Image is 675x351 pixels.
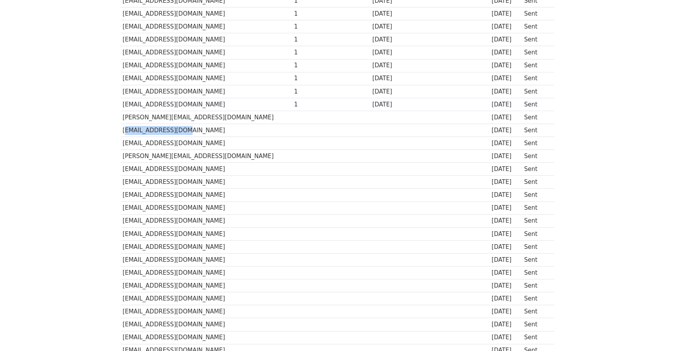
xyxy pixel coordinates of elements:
div: 1 [294,35,332,44]
div: 1 [294,61,332,70]
td: [PERSON_NAME][EMAIL_ADDRESS][DOMAIN_NAME] [121,150,292,163]
div: [DATE] [492,268,521,277]
td: Sent [522,111,550,124]
td: [EMAIL_ADDRESS][DOMAIN_NAME] [121,20,292,33]
td: Sent [522,85,550,98]
td: [EMAIL_ADDRESS][DOMAIN_NAME] [121,240,292,253]
div: [DATE] [492,100,521,109]
div: [DATE] [492,22,521,31]
td: Sent [522,20,550,33]
td: Sent [522,46,550,59]
td: Sent [522,124,550,137]
div: [DATE] [492,216,521,225]
td: Sent [522,331,550,344]
div: [DATE] [372,35,429,44]
div: [DATE] [372,74,429,83]
div: 1 [294,22,332,31]
div: 1 [294,9,332,18]
div: [DATE] [492,178,521,187]
td: Sent [522,176,550,189]
div: [DATE] [492,35,521,44]
td: [EMAIL_ADDRESS][DOMAIN_NAME] [121,163,292,176]
td: [EMAIL_ADDRESS][DOMAIN_NAME] [121,202,292,214]
td: [PERSON_NAME][EMAIL_ADDRESS][DOMAIN_NAME] [121,111,292,124]
td: Sent [522,72,550,85]
div: [DATE] [492,165,521,174]
td: [EMAIL_ADDRESS][DOMAIN_NAME] [121,33,292,46]
td: Sent [522,150,550,163]
td: [EMAIL_ADDRESS][DOMAIN_NAME] [121,214,292,227]
td: [EMAIL_ADDRESS][DOMAIN_NAME] [121,59,292,72]
div: [DATE] [372,48,429,57]
div: [DATE] [492,230,521,239]
td: Sent [522,240,550,253]
div: [DATE] [492,74,521,83]
div: [DATE] [492,281,521,290]
div: [DATE] [492,61,521,70]
td: Sent [522,59,550,72]
td: [EMAIL_ADDRESS][DOMAIN_NAME] [121,46,292,59]
div: [DATE] [492,139,521,148]
div: [DATE] [492,307,521,316]
div: 1 [294,87,332,96]
div: 1 [294,100,332,109]
td: Sent [522,98,550,111]
td: Sent [522,163,550,176]
div: [DATE] [492,320,521,329]
div: [DATE] [372,87,429,96]
iframe: Chat Widget [636,313,675,351]
div: [DATE] [372,100,429,109]
div: [DATE] [492,256,521,265]
td: Sent [522,33,550,46]
td: [EMAIL_ADDRESS][DOMAIN_NAME] [121,98,292,111]
td: [EMAIL_ADDRESS][DOMAIN_NAME] [121,279,292,292]
div: [DATE] [372,61,429,70]
div: [DATE] [372,22,429,31]
td: Sent [522,214,550,227]
td: [EMAIL_ADDRESS][DOMAIN_NAME] [121,85,292,98]
div: [DATE] [492,294,521,303]
div: [DATE] [492,243,521,252]
td: [EMAIL_ADDRESS][DOMAIN_NAME] [121,266,292,279]
div: [DATE] [492,126,521,135]
td: Sent [522,189,550,202]
td: Sent [522,227,550,240]
td: Sent [522,202,550,214]
td: [EMAIL_ADDRESS][DOMAIN_NAME] [121,227,292,240]
td: [EMAIL_ADDRESS][DOMAIN_NAME] [121,253,292,266]
div: [DATE] [492,333,521,342]
td: [EMAIL_ADDRESS][DOMAIN_NAME] [121,189,292,202]
td: [EMAIL_ADDRESS][DOMAIN_NAME] [121,124,292,137]
td: Sent [522,137,550,150]
td: Sent [522,318,550,331]
div: 1 [294,48,332,57]
td: Sent [522,279,550,292]
div: [DATE] [492,48,521,57]
td: [EMAIL_ADDRESS][DOMAIN_NAME] [121,7,292,20]
td: Sent [522,266,550,279]
td: [EMAIL_ADDRESS][DOMAIN_NAME] [121,176,292,189]
div: [DATE] [492,9,521,18]
div: [DATE] [492,113,521,122]
div: [DATE] [492,191,521,200]
td: Sent [522,292,550,305]
td: [EMAIL_ADDRESS][DOMAIN_NAME] [121,318,292,331]
div: [DATE] [372,9,429,18]
td: Sent [522,253,550,266]
td: [EMAIL_ADDRESS][DOMAIN_NAME] [121,72,292,85]
div: [DATE] [492,87,521,96]
td: [EMAIL_ADDRESS][DOMAIN_NAME] [121,292,292,305]
div: [DATE] [492,203,521,212]
div: [DATE] [492,152,521,161]
td: Sent [522,7,550,20]
div: 1 [294,74,332,83]
td: Sent [522,305,550,318]
td: [EMAIL_ADDRESS][DOMAIN_NAME] [121,137,292,150]
td: [EMAIL_ADDRESS][DOMAIN_NAME] [121,305,292,318]
td: [EMAIL_ADDRESS][DOMAIN_NAME] [121,331,292,344]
